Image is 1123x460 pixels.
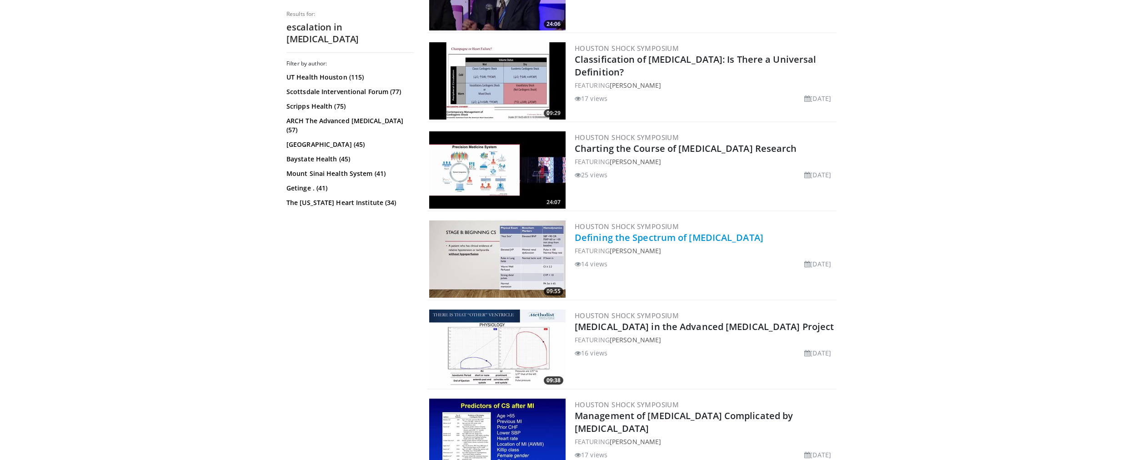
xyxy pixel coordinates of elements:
li: 14 views [575,259,607,269]
a: Scottsdale Interventional Forum (77) [286,87,411,96]
a: 24:07 [429,131,566,209]
a: [PERSON_NAME] [610,157,661,166]
a: Houston Shock Symposium [575,133,679,142]
h3: Filter by author: [286,60,414,67]
h2: escalation in [MEDICAL_DATA] [286,21,414,45]
a: [PERSON_NAME] [610,335,661,344]
img: d6ee9ea8-e55e-4531-a31c-076eee4708b4.300x170_q85_crop-smart_upscale.jpg [429,220,566,298]
a: Scripps Health (75) [286,102,411,111]
a: Getinge . (41) [286,184,411,193]
a: Baystate Health (45) [286,155,411,164]
img: f9dd5a24-8cf0-44f9-a1b3-a4dc77486fa0.300x170_q85_crop-smart_upscale.jpg [429,131,566,209]
a: Management of [MEDICAL_DATA] Complicated by [MEDICAL_DATA] [575,410,793,435]
span: 24:06 [544,20,563,28]
a: Classification of [MEDICAL_DATA]: Is There a Universal Definition? [575,53,816,78]
a: 09:55 [429,220,566,298]
a: Houston Shock Symposium [575,222,679,231]
a: 09:29 [429,42,566,120]
li: 17 views [575,94,607,103]
li: [DATE] [804,94,831,103]
a: [MEDICAL_DATA] in the Advanced [MEDICAL_DATA] Project [575,320,834,333]
a: [GEOGRAPHIC_DATA] (45) [286,140,411,149]
li: [DATE] [804,450,831,460]
span: 09:38 [544,376,563,385]
a: The [US_STATE] Heart Institute (34) [286,198,411,207]
li: [DATE] [804,259,831,269]
span: 09:55 [544,287,563,295]
img: f82991e4-10cd-4a46-a97b-073987ba8479.300x170_q85_crop-smart_upscale.jpg [429,310,566,387]
li: 25 views [575,170,607,180]
li: 16 views [575,348,607,358]
div: FEATURING [575,437,835,446]
img: 950803c5-100a-411e-bc06-414cb4b70448.300x170_q85_crop-smart_upscale.jpg [429,42,566,120]
a: UT Health Houston (115) [286,73,411,82]
p: Results for: [286,10,414,18]
a: Houston Shock Symposium [575,311,679,320]
a: [PERSON_NAME] [610,437,661,446]
span: 24:07 [544,198,563,206]
a: Charting the Course of [MEDICAL_DATA] Research [575,142,797,155]
a: ARCH The Advanced [MEDICAL_DATA] (57) [286,116,411,135]
li: [DATE] [804,348,831,358]
a: 09:38 [429,310,566,387]
a: [PERSON_NAME] [610,246,661,255]
div: FEATURING [575,157,835,166]
a: Houston Shock Symposium [575,400,679,409]
div: FEATURING [575,246,835,255]
span: 09:29 [544,109,563,117]
a: Houston Shock Symposium [575,44,679,53]
li: 17 views [575,450,607,460]
li: [DATE] [804,170,831,180]
a: [PERSON_NAME] [610,81,661,90]
a: Mount Sinai Health System (41) [286,169,411,178]
a: Defining the Spectrum of [MEDICAL_DATA] [575,231,763,244]
div: FEATURING [575,80,835,90]
div: FEATURING [575,335,835,345]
